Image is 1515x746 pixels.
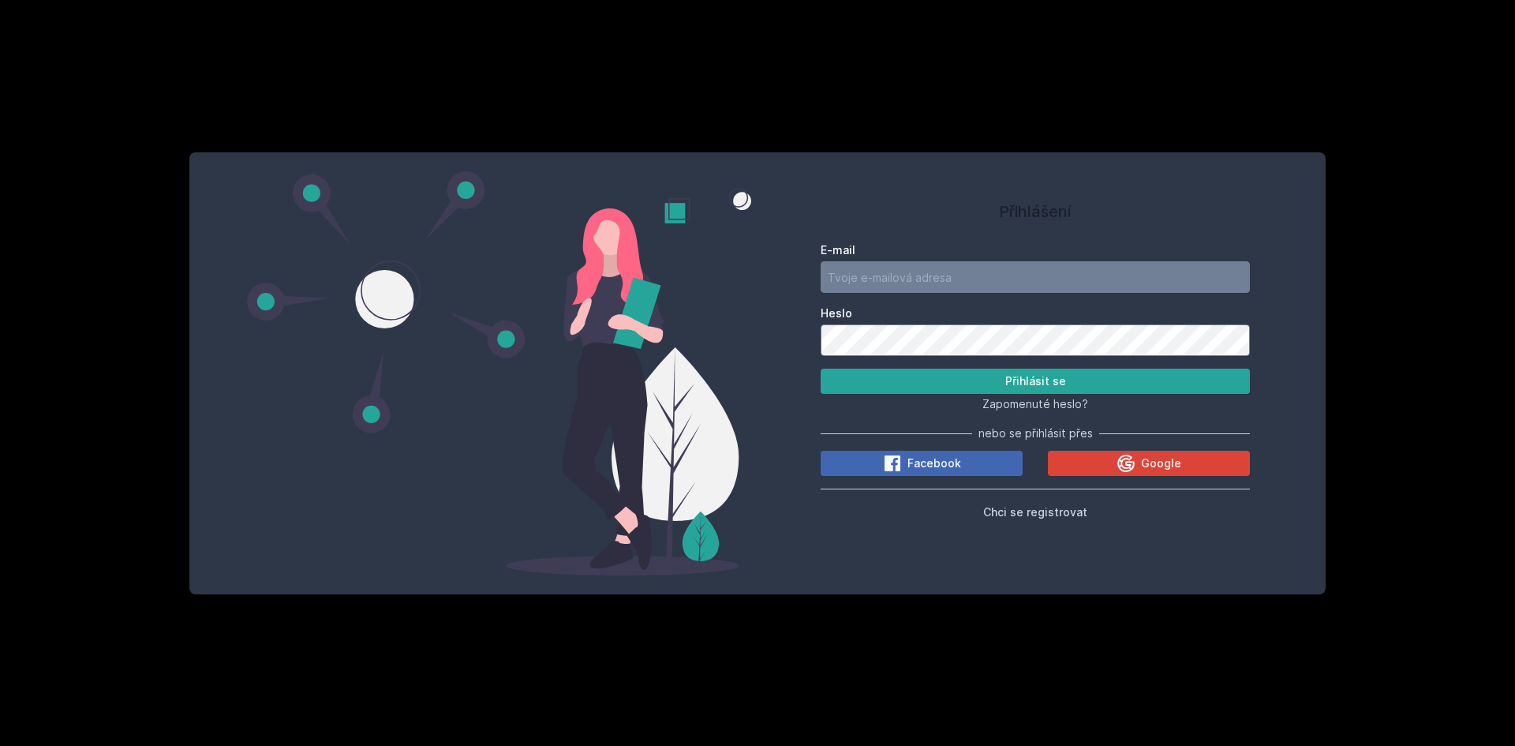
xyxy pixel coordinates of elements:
[907,455,961,471] span: Facebook
[821,306,1250,321] label: Heslo
[821,369,1250,394] button: Přihlásit se
[983,502,1087,521] button: Chci se registrovat
[1141,455,1181,471] span: Google
[982,397,1088,410] span: Zapomenuté heslo?
[821,261,1250,293] input: Tvoje e-mailová adresa
[821,451,1023,476] button: Facebook
[821,200,1250,223] h1: Přihlášení
[978,425,1093,441] span: nebo se přihlásit přes
[821,242,1250,258] label: E-mail
[983,505,1087,519] span: Chci se registrovat
[1048,451,1250,476] button: Google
